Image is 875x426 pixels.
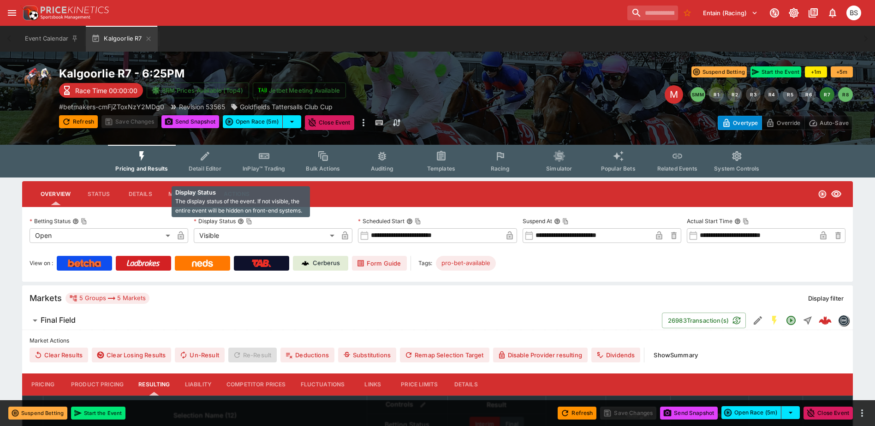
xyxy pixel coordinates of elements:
button: Fluctuations [293,373,352,396]
button: Price Limits [393,373,445,396]
button: Start the Event [750,66,801,77]
button: Suspend AtCopy To Clipboard [554,218,560,225]
img: PriceKinetics Logo [20,4,39,22]
button: Match Times [161,183,216,205]
button: Start the Event [71,407,125,420]
button: SGM Enabled [766,312,783,329]
span: Pricing and Results [115,165,168,172]
p: Suspend At [523,217,552,225]
button: Dividends [591,348,640,362]
button: Competitor Prices [219,373,293,396]
button: R4 [764,87,779,102]
p: Race Time 00:00:00 [75,86,137,95]
button: Product Pricing [64,373,131,396]
p: Override [777,118,800,128]
h5: Markets [30,293,62,303]
div: split button [223,115,301,128]
h6: Final Field [41,315,76,325]
button: open drawer [4,5,20,21]
button: Overview [33,183,78,205]
label: Tags: [418,256,432,271]
button: Display StatusCopy To Clipboard [238,218,244,225]
button: Jetbet Meeting Available [253,83,346,98]
button: more [358,115,369,130]
p: Actual Start Time [687,217,732,225]
button: Links [352,373,393,396]
button: Refresh [59,115,98,128]
button: 26983Transaction(s) [662,313,746,328]
span: Detail Editor [189,165,221,172]
button: more [857,408,868,419]
img: Ladbrokes [126,260,160,267]
button: R6 [801,87,816,102]
button: Brendan Scoble [844,3,864,23]
button: Overtype [718,116,762,130]
nav: pagination navigation [690,87,853,102]
button: select merge strategy [283,115,301,128]
button: Close Event [305,115,354,130]
button: No Bookmarks [680,6,695,20]
div: betmakers [838,315,849,326]
button: Send Snapshot [161,115,219,128]
button: Substitutions [338,348,396,362]
span: System Controls [714,165,759,172]
button: Refresh [558,407,596,420]
button: Liability [178,373,219,396]
button: Open Race (5m) [721,406,781,419]
button: Resulting [131,373,177,396]
p: Display Status [194,217,236,225]
button: Details [119,183,161,205]
span: InPlay™ Trading [243,165,285,172]
img: betmakers [839,315,849,325]
p: Copy To Clipboard [59,102,164,112]
button: Copy To Clipboard [246,218,252,225]
div: ee9688f5-be06-4a09-bd81-2a50dff59fec [819,314,832,327]
svg: Open [786,315,797,326]
button: Open Race (5m) [223,115,283,128]
button: select merge strategy [781,406,800,419]
button: Send Snapshot [660,407,718,420]
button: Deductions [280,348,334,362]
button: Select Tenant [697,6,763,20]
button: Copy To Clipboard [743,218,749,225]
button: Straight [799,312,816,329]
button: Copy To Clipboard [81,218,87,225]
button: SRM Prices Available (Top4) [147,83,249,98]
button: +1m [805,66,827,77]
span: Re-Result [228,348,277,362]
p: Cerberus [313,259,340,268]
img: logo-cerberus--red.svg [819,314,832,327]
div: Betting Target: cerberus [436,256,496,271]
button: Kalgoorlie R7 [86,26,157,52]
button: Disable Provider resulting [493,348,588,362]
h2: Copy To Clipboard [59,66,456,81]
button: Event Calendar [19,26,84,52]
button: ShowSummary [648,348,703,362]
button: Open [783,312,799,329]
div: Visible [194,228,338,243]
button: Suspend Betting [691,66,747,77]
p: Revision 53565 [179,102,225,112]
div: Edit Meeting [665,85,683,104]
a: ee9688f5-be06-4a09-bd81-2a50dff59fec [816,311,834,330]
div: Event type filters [108,145,767,177]
div: Brendan Scoble [846,6,861,20]
button: Notifications [824,5,841,21]
svg: Open [818,189,827,199]
button: Pricing [22,373,64,396]
button: R5 [783,87,798,102]
span: Related Events [657,165,697,172]
span: The display status of the event. If not visible, the entire event will be hidden on front-end sys... [175,198,302,214]
button: R7 [820,87,834,102]
button: Actual Start TimeCopy To Clipboard [734,218,741,225]
button: Scheduled StartCopy To Clipboard [406,218,413,225]
button: Copy To Clipboard [415,218,421,225]
span: Auditing [371,165,393,172]
span: pro-bet-available [436,259,496,268]
button: Remap Selection Target [400,348,489,362]
button: Copy To Clipboard [562,218,569,225]
div: Goldfields Tattersalls Club Cup [231,102,333,112]
img: Sportsbook Management [41,15,90,19]
button: Betting StatusCopy To Clipboard [72,218,79,225]
a: Form Guide [352,256,407,271]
